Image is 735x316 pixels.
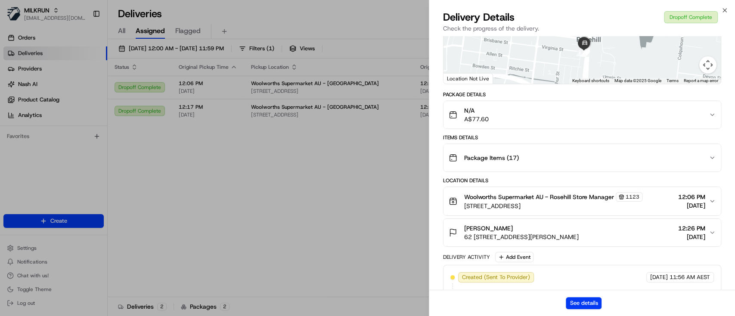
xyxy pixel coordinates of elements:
[678,233,705,241] span: [DATE]
[443,187,721,215] button: Woolworths Supermarket AU - Rosehill Store Manager1123[STREET_ADDRESS]12:06 PM[DATE]
[443,91,721,98] div: Package Details
[464,202,642,210] span: [STREET_ADDRESS]
[464,224,513,233] span: [PERSON_NAME]
[495,252,533,262] button: Add Event
[678,193,705,201] span: 12:06 PM
[443,24,721,33] p: Check the progress of the delivery.
[443,254,490,261] div: Delivery Activity
[464,153,519,162] span: Package Items ( 17 )
[650,273,668,281] span: [DATE]
[443,144,721,172] button: Package Items (17)
[670,273,710,281] span: 11:56 AM AEST
[462,273,530,281] span: Created (Sent To Provider)
[626,193,639,200] span: 1123
[464,106,489,115] span: N/A
[572,78,609,84] button: Keyboard shortcuts
[678,224,705,233] span: 12:26 PM
[684,78,718,83] a: Report a map error
[699,56,716,74] button: Map camera controls
[443,10,515,24] span: Delivery Details
[443,177,721,184] div: Location Details
[464,115,489,123] span: A$77.60
[446,73,474,84] a: Open this area in Google Maps (opens a new window)
[614,78,661,83] span: Map data ©2025 Google
[580,47,590,57] div: 25
[464,233,579,241] span: 62 [STREET_ADDRESS][PERSON_NAME]
[464,193,614,201] span: Woolworths Supermarket AU - Rosehill Store Manager
[667,78,679,83] a: Terms
[566,297,602,309] button: See details
[443,101,721,129] button: N/AA$77.60
[443,219,721,246] button: [PERSON_NAME]62 [STREET_ADDRESS][PERSON_NAME]12:26 PM[DATE]
[678,201,705,210] span: [DATE]
[443,134,721,141] div: Items Details
[443,73,493,84] div: Location Not Live
[446,73,474,84] img: Google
